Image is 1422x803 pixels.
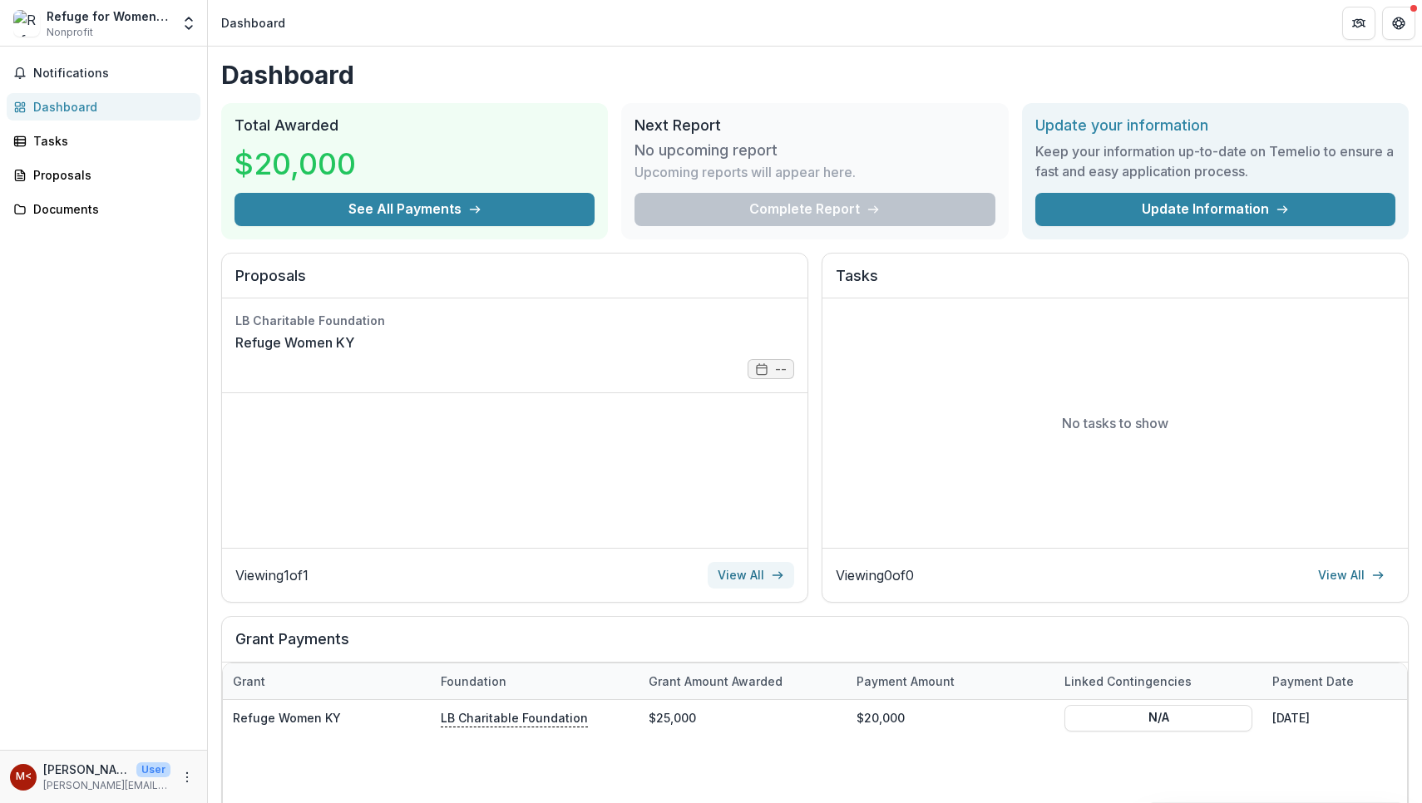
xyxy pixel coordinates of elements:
div: Payment Amount [847,663,1054,699]
p: [PERSON_NAME] <[PERSON_NAME][EMAIL_ADDRESS][PERSON_NAME][DOMAIN_NAME]> [43,761,130,778]
a: View All [708,562,794,589]
span: Notifications [33,67,194,81]
div: Grant amount awarded [639,663,847,699]
p: LB Charitable Foundation [441,708,588,727]
button: Get Help [1382,7,1415,40]
a: Refuge Women KY [235,333,354,352]
span: Nonprofit [47,25,93,40]
a: Proposals [7,161,200,189]
h3: $20,000 [235,141,359,186]
p: Viewing 1 of 1 [235,565,309,585]
div: melissa wallace <melissa.wallace@refugeforwomen.org> [16,771,32,782]
h3: No upcoming report [634,141,778,160]
div: Linked Contingencies [1054,672,1202,690]
nav: breadcrumb [215,11,292,35]
div: Documents [33,200,187,218]
a: Documents [7,195,200,223]
p: Viewing 0 of 0 [836,565,914,585]
div: Tasks [33,132,187,150]
button: Open entity switcher [177,7,200,40]
a: Tasks [7,127,200,155]
div: Foundation [431,663,639,699]
div: Linked Contingencies [1054,663,1262,699]
h2: Tasks [836,267,1395,298]
button: Partners [1342,7,1375,40]
a: Update Information [1035,193,1395,226]
div: Grant [223,663,431,699]
img: Refuge for Women INC [13,10,40,37]
h1: Dashboard [221,60,1409,90]
div: Dashboard [221,14,285,32]
h2: Update your information [1035,116,1395,135]
button: More [177,767,197,787]
div: Dashboard [33,98,187,116]
div: Payment date [1262,672,1364,690]
h2: Next Report [634,116,995,135]
h3: Keep your information up-to-date on Temelio to ensure a fast and easy application process. [1035,141,1395,181]
div: Proposals [33,166,187,184]
div: Grant [223,672,275,690]
h2: Proposals [235,267,794,298]
p: Upcoming reports will appear here. [634,162,856,182]
div: Grant amount awarded [639,672,792,690]
p: No tasks to show [1062,413,1168,433]
div: $25,000 [639,700,847,736]
div: Foundation [431,672,516,690]
button: Notifications [7,60,200,86]
a: View All [1308,562,1395,589]
div: $20,000 [847,700,1054,736]
button: See All Payments [235,193,595,226]
div: Refuge for Women INC [47,7,170,25]
p: [PERSON_NAME][EMAIL_ADDRESS][PERSON_NAME][DOMAIN_NAME] [43,778,170,793]
a: Refuge Women KY [233,711,341,725]
p: User [136,762,170,777]
h2: Total Awarded [235,116,595,135]
div: Payment Amount [847,672,965,690]
button: N/A [1064,704,1252,731]
h2: Grant Payments [235,630,1395,662]
a: Dashboard [7,93,200,121]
